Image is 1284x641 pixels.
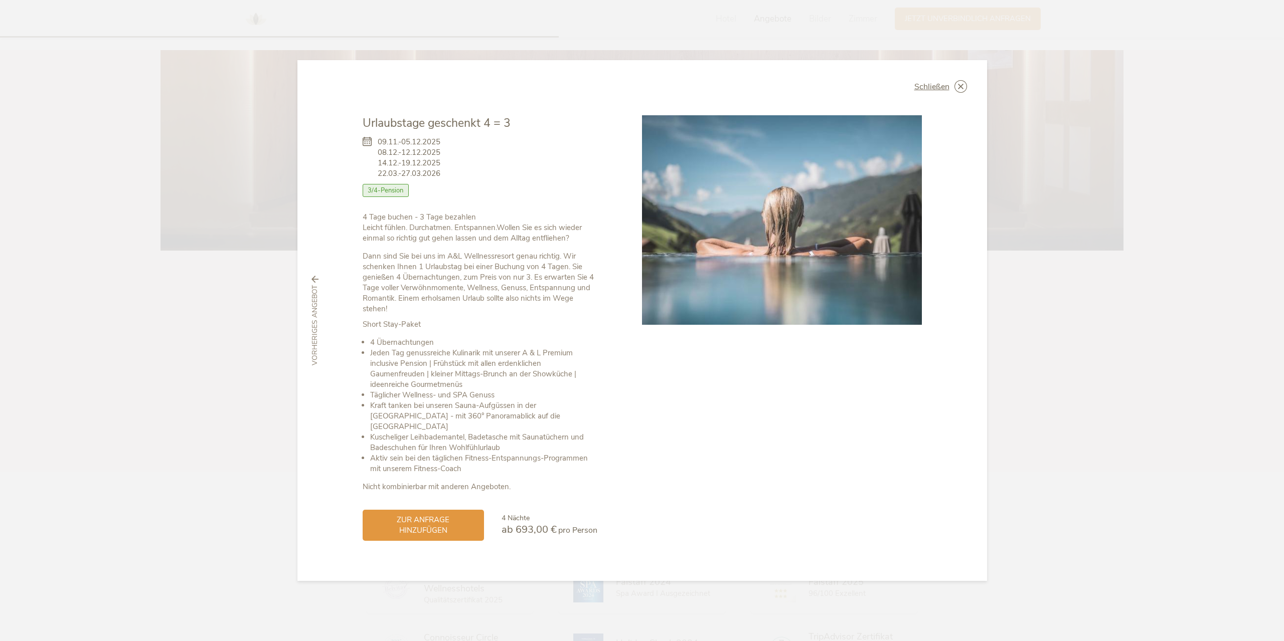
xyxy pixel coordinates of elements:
span: vorheriges Angebot [310,285,320,365]
li: Aktiv sein bei den täglichen Fitness-Entspannungs-Programmen mit unserem Fitness-Coach [370,453,597,474]
li: Kuscheliger Leihbademantel, Badetasche mit Saunatüchern und Badeschuhen für Ihren Wohlfühlurlaub [370,432,597,453]
b: 4 Tage buchen - 3 Tage bezahlen [363,212,476,222]
strong: Wollen Sie es sich wieder einmal so richtig gut gehen lassen und dem Alltag entfliehen? [363,223,582,243]
span: Schließen [914,83,949,91]
span: 09.11.-05.12.2025 08.12.-12.12.2025 14.12.-19.12.2025 22.03.-27.03.2026 [378,137,440,179]
span: Urlaubstage geschenkt 4 = 3 [363,115,511,131]
p: Leicht fühlen. Durchatmen. Entspannen. [363,212,597,244]
img: Urlaubstage geschenkt 4 = 3 [642,115,922,325]
li: 4 Übernachtungen [370,337,597,348]
li: Jeden Tag genussreiche Kulinarik mit unserer A & L Premium inclusive Pension | Frühstück mit alle... [370,348,597,390]
span: 3/4-Pension [363,184,409,197]
strong: Short Stay-Paket [363,319,421,329]
p: Dann sind Sie bei uns im A&L Wellnessresort genau richtig. Wir schenken Ihnen 1 Urlaubstag bei ei... [363,251,597,314]
li: Täglicher Wellness- und SPA Genuss [370,390,597,400]
li: Kraft tanken bei unseren Sauna-Aufgüssen in der [GEOGRAPHIC_DATA] - mit 360° Panoramablick auf di... [370,400,597,432]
